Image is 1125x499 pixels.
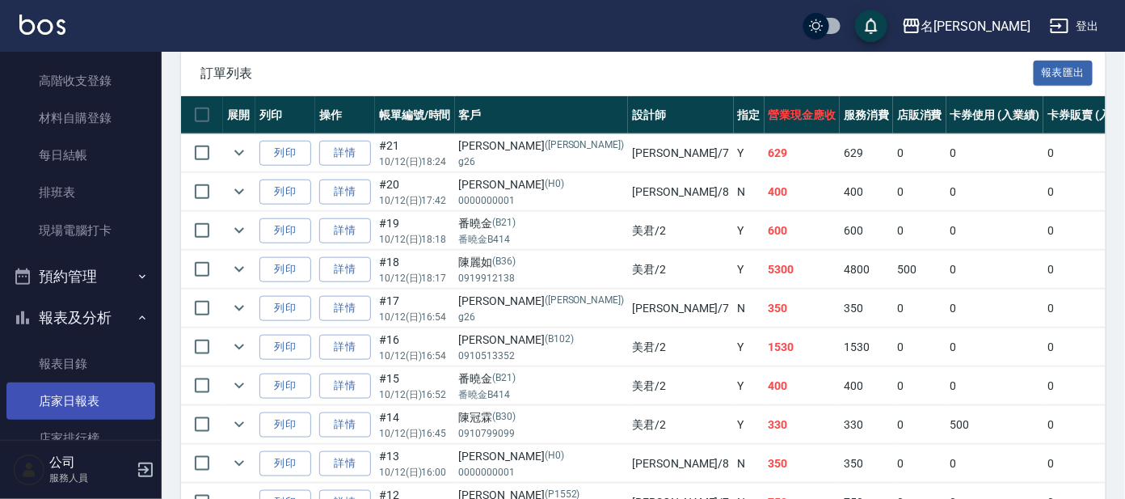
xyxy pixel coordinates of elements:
[379,310,451,324] p: 10/12 (日) 16:54
[319,412,371,438] a: 詳情
[628,445,733,483] td: [PERSON_NAME] /8
[319,374,371,399] a: 詳情
[946,173,1044,211] td: 0
[946,290,1044,328] td: 0
[628,212,733,250] td: 美君 /2
[734,96,765,134] th: 指定
[840,173,893,211] td: 400
[375,251,455,289] td: #18
[893,134,946,172] td: 0
[628,290,733,328] td: [PERSON_NAME] /7
[840,328,893,366] td: 1530
[227,180,251,204] button: expand row
[765,96,841,134] th: 營業現金應收
[946,134,1044,172] td: 0
[545,137,624,154] p: ([PERSON_NAME])
[459,370,625,387] div: 番曉金
[1034,61,1093,86] button: 報表匯出
[765,290,841,328] td: 350
[379,271,451,285] p: 10/12 (日) 18:17
[1043,11,1106,41] button: 登出
[734,445,765,483] td: N
[459,271,625,285] p: 0919912138
[459,409,625,426] div: 陳冠霖
[493,409,516,426] p: (B30)
[734,406,765,444] td: Y
[259,374,311,399] button: 列印
[765,445,841,483] td: 350
[734,367,765,405] td: Y
[6,345,155,383] a: 報表目錄
[628,173,733,211] td: [PERSON_NAME] /8
[459,332,625,349] div: [PERSON_NAME]
[459,137,625,154] div: [PERSON_NAME]
[765,367,841,405] td: 400
[840,251,893,289] td: 4800
[6,297,155,339] button: 報表及分析
[6,383,155,420] a: 店家日報表
[227,374,251,398] button: expand row
[459,154,625,169] p: g26
[227,296,251,320] button: expand row
[765,134,841,172] td: 629
[379,232,451,247] p: 10/12 (日) 18:18
[259,451,311,476] button: 列印
[459,232,625,247] p: 番曉金B414
[946,367,1044,405] td: 0
[6,62,155,99] a: 高階收支登錄
[855,10,887,42] button: save
[259,257,311,282] button: 列印
[493,215,516,232] p: (B21)
[628,251,733,289] td: 美君 /2
[19,15,65,35] img: Logo
[255,96,315,134] th: 列印
[6,420,155,457] a: 店家排行榜
[227,141,251,165] button: expand row
[893,445,946,483] td: 0
[459,193,625,208] p: 0000000001
[765,328,841,366] td: 1530
[319,335,371,360] a: 詳情
[6,174,155,211] a: 排班表
[459,176,625,193] div: [PERSON_NAME]
[765,251,841,289] td: 5300
[375,96,455,134] th: 帳單編號/時間
[893,251,946,289] td: 500
[259,218,311,243] button: 列印
[493,254,516,271] p: (B36)
[628,328,733,366] td: 美君 /2
[259,296,311,321] button: 列印
[375,367,455,405] td: #15
[545,176,564,193] p: (H0)
[459,448,625,465] div: [PERSON_NAME]
[893,367,946,405] td: 0
[893,173,946,211] td: 0
[379,465,451,480] p: 10/12 (日) 16:00
[375,445,455,483] td: #13
[6,137,155,174] a: 每日結帳
[49,455,132,471] h5: 公司
[49,471,132,485] p: 服務人員
[734,251,765,289] td: Y
[628,367,733,405] td: 美君 /2
[628,406,733,444] td: 美君 /2
[319,180,371,205] a: 詳情
[734,290,765,328] td: N
[379,193,451,208] p: 10/12 (日) 17:42
[379,349,451,363] p: 10/12 (日) 16:54
[1034,65,1093,80] a: 報表匯出
[459,465,625,480] p: 0000000001
[379,387,451,402] p: 10/12 (日) 16:52
[459,387,625,402] p: 番曉金B414
[946,445,1044,483] td: 0
[893,328,946,366] td: 0
[6,256,155,298] button: 預約管理
[375,406,455,444] td: #14
[6,99,155,137] a: 材料自購登錄
[319,296,371,321] a: 詳情
[375,328,455,366] td: #16
[223,96,255,134] th: 展開
[227,257,251,281] button: expand row
[6,212,155,249] a: 現場電腦打卡
[455,96,629,134] th: 客戶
